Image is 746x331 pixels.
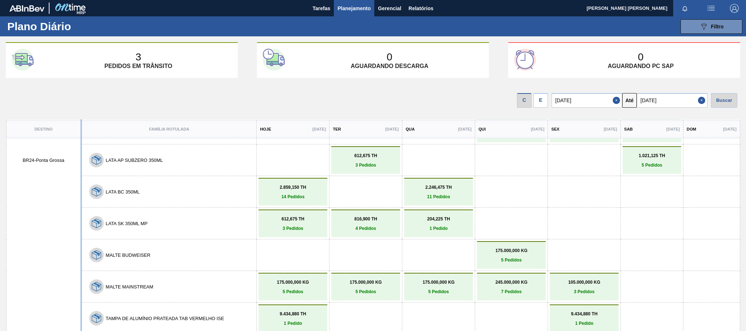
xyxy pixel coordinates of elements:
p: 175.000,000 KG [260,280,325,285]
p: 7 Pedidos [479,289,544,294]
p: 14 Pedidos [260,194,325,199]
p: 204,225 TH [406,216,471,222]
input: dd/mm/yyyy [552,93,622,108]
span: Gerencial [378,4,401,13]
a: 9.434,880 TH1 Pedido [552,311,617,326]
img: Logout [730,4,739,13]
img: TNhmsLtSVTkK8tSr43FrP2fwEKptu5GPRR3wAAAABJRU5ErkJggg== [9,5,44,12]
p: 1 Pedido [406,226,471,231]
a: 2.859,150 TH14 Pedidos [260,185,325,199]
button: TAMPA DE ALUMÍNIO PRATEADA TAB VERMELHO ISE [106,316,224,321]
p: Pedidos em trânsito [104,63,172,69]
p: 612,675 TH [333,153,398,158]
span: Relatórios [408,4,433,13]
span: Planejamento [338,4,371,13]
p: [DATE] [723,127,737,131]
button: Até [622,93,637,108]
p: Sex [551,127,559,131]
div: Buscar [711,93,737,108]
p: Sab [624,127,633,131]
a: 105.000,000 KG3 Pedidos [552,280,617,294]
a: 175.000,000 KG5 Pedidos [333,280,398,294]
button: Filtro [680,19,742,34]
img: 7hKVVNeldsGH5KwE07rPnOGsQy+SHCf9ftlnweef0E1el2YcIeEt5yaNqj+jPq4oMsVpG1vCxiwYEd4SvddTlxqBvEWZPhf52... [92,219,101,228]
a: 245.000,000 KG7 Pedidos [479,280,544,294]
p: 2.246,475 TH [406,185,471,190]
p: 612,675 TH [260,216,325,222]
p: 175.000,000 KG [479,248,544,253]
button: LATA SK 350ML MP [106,221,147,226]
p: [DATE] [531,127,544,131]
p: 9.434,880 TH [260,311,325,316]
img: third-card-icon [514,49,536,71]
a: 1.021,125 TH5 Pedidos [624,153,679,168]
th: Família Rotulada [81,119,256,139]
a: 9.434,880 TH1 Pedido [260,311,325,326]
a: 175.000,000 KG5 Pedidos [260,280,325,294]
a: 816,900 TH4 Pedidos [333,216,398,231]
p: Qua [406,127,415,131]
p: 816,900 TH [333,216,398,222]
img: 7hKVVNeldsGH5KwE07rPnOGsQy+SHCf9ftlnweef0E1el2YcIeEt5yaNqj+jPq4oMsVpG1vCxiwYEd4SvddTlxqBvEWZPhf52... [92,250,101,260]
p: 2.859,150 TH [260,185,325,190]
p: 3 Pedidos [552,289,617,294]
p: 245.000,000 KG [479,280,544,285]
button: Close [698,93,707,108]
p: 175.000,000 KG [406,280,471,285]
p: 4 Pedidos [333,226,398,231]
p: 5 Pedidos [260,289,325,294]
p: 5 Pedidos [406,289,471,294]
th: Destino [6,119,81,139]
div: C [517,93,532,108]
button: Close [613,93,622,108]
img: 7hKVVNeldsGH5KwE07rPnOGsQy+SHCf9ftlnweef0E1el2YcIeEt5yaNqj+jPq4oMsVpG1vCxiwYEd4SvddTlxqBvEWZPhf52... [92,187,101,196]
img: 7hKVVNeldsGH5KwE07rPnOGsQy+SHCf9ftlnweef0E1el2YcIeEt5yaNqj+jPq4oMsVpG1vCxiwYEd4SvddTlxqBvEWZPhf52... [92,155,101,165]
img: first-card-icon [12,49,33,71]
p: [DATE] [385,127,399,131]
span: Filtro [711,24,724,29]
p: 9.434,880 TH [552,311,617,316]
img: 7hKVVNeldsGH5KwE07rPnOGsQy+SHCf9ftlnweef0E1el2YcIeEt5yaNqj+jPq4oMsVpG1vCxiwYEd4SvddTlxqBvEWZPhf52... [92,314,101,323]
div: Visão data de Coleta [517,91,532,108]
p: Ter [333,127,341,131]
img: userActions [707,4,715,13]
button: LATA BC 350ML [106,189,139,195]
p: Hoje [260,127,271,131]
p: [DATE] [666,127,680,131]
div: E [533,93,548,108]
p: [DATE] [604,127,617,131]
p: [DATE] [312,127,326,131]
p: Dom [687,127,696,131]
span: Tarefas [312,4,330,13]
p: 0 [387,51,392,63]
a: 612,675 TH3 Pedidos [260,216,325,231]
p: 5 Pedidos [333,289,398,294]
a: 175.000,000 KG5 Pedidos [406,280,471,294]
h1: Plano Diário [7,22,135,31]
button: MALTE MAINSTREAM [106,284,153,290]
p: 3 Pedidos [333,163,398,168]
a: 2.246,475 TH11 Pedidos [406,185,471,199]
p: Aguardando descarga [351,63,428,69]
p: 3 Pedidos [260,226,325,231]
p: Aguardando PC SAP [608,63,674,69]
p: 5 Pedidos [479,258,544,263]
button: MALTE BUDWEISER [106,252,150,258]
p: 0 [638,51,644,63]
p: [DATE] [458,127,471,131]
input: dd/mm/yyyy [637,93,707,108]
p: 5 Pedidos [624,163,679,168]
p: 1.021,125 TH [624,153,679,158]
p: 175.000,000 KG [333,280,398,285]
p: 105.000,000 KG [552,280,617,285]
p: 11 Pedidos [406,194,471,199]
div: Visão Data de Entrega [533,91,548,108]
img: 7hKVVNeldsGH5KwE07rPnOGsQy+SHCf9ftlnweef0E1el2YcIeEt5yaNqj+jPq4oMsVpG1vCxiwYEd4SvddTlxqBvEWZPhf52... [92,282,101,291]
img: second-card-icon [263,49,285,71]
p: 1 Pedido [552,321,617,326]
a: 612,675 TH3 Pedidos [333,153,398,168]
p: 3 [135,51,141,63]
p: Qui [478,127,486,131]
button: Notificações [673,3,696,13]
p: 1 Pedido [260,321,325,326]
